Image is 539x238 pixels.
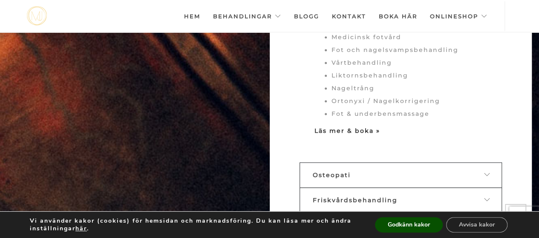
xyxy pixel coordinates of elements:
a: mjstudio mjstudio mjstudio [27,6,47,26]
p: Vi använder kakor (cookies) för hemsidan och marknadsföring. Du kan läsa mer och ändra inställnin... [30,217,357,232]
li: Nageltrång [331,82,487,95]
button: Avvisa kakor [446,217,507,232]
a: Kontakt [332,1,366,31]
a: Behandlingar [213,1,281,31]
a: Boka här [379,1,417,31]
li: Fot & underbensmassage [331,107,487,120]
a: Osteopati [300,162,502,188]
button: här [75,225,87,232]
li: Medicinsk fotvård [331,31,487,43]
button: Godkänn kakor [375,217,443,232]
li: Ortonyxi / Nagelkorrigering [331,95,487,107]
img: mjstudio [27,6,47,26]
li: Liktornsbehandling [331,69,487,82]
a: Hem [184,1,200,31]
a: Blogg [294,1,319,31]
span: Osteopati [313,171,351,179]
span: Friskvårdsbehandling [313,196,398,204]
a: Läs mer & boka » [314,127,380,135]
li: Vårtbehandling [331,56,487,69]
a: Onlineshop [430,1,487,31]
a: Friskvårdsbehandling [300,187,502,213]
li: Fot och nagelsvampsbehandling [331,43,487,56]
